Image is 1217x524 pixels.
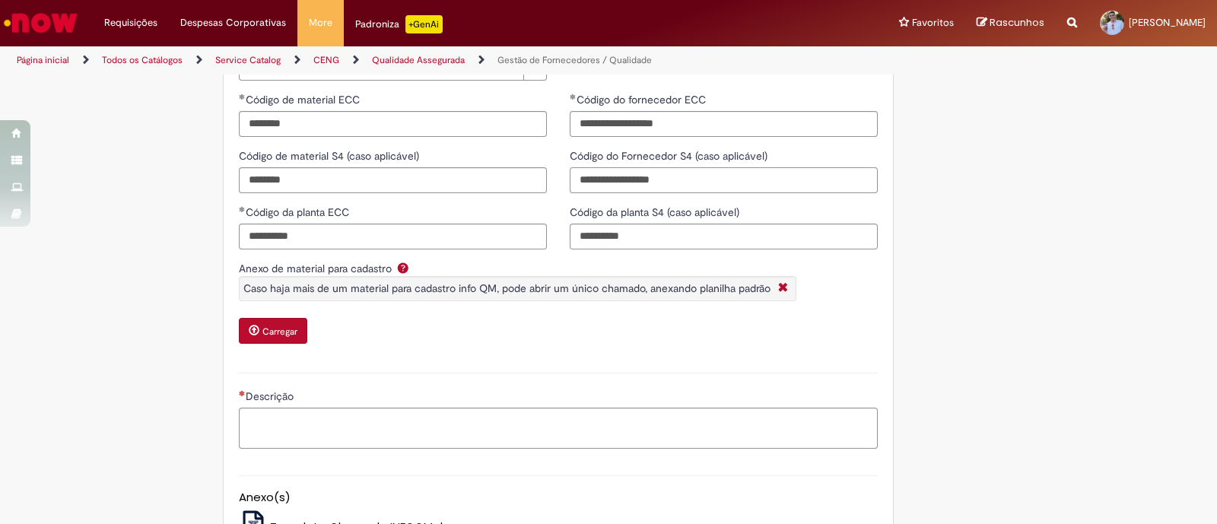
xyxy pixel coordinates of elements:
[1129,16,1206,29] span: [PERSON_NAME]
[239,318,307,344] button: Carregar anexo de Anexo de material para cadastro
[239,491,878,504] h5: Anexo(s)
[355,15,443,33] div: Padroniza
[977,16,1044,30] a: Rascunhos
[239,262,395,275] span: Anexo de material para cadastro
[102,54,183,66] a: Todos os Catálogos
[239,94,246,100] span: Obrigatório Preenchido
[577,93,709,106] span: Código do fornecedor ECC
[180,15,286,30] span: Despesas Corporativas
[309,15,332,30] span: More
[570,205,742,219] span: Código da planta S4 (caso aplicável)
[246,205,352,219] span: Código da planta ECC
[394,262,412,274] span: Ajuda para Anexo de material para cadastro
[239,390,246,396] span: Necessários
[570,111,878,137] input: Código do fornecedor ECC
[239,149,422,163] span: Código de material S4 (caso aplicável)
[405,15,443,33] p: +GenAi
[11,46,800,75] ul: Trilhas de página
[2,8,80,38] img: ServiceNow
[570,149,771,163] span: Código do Fornecedor S4 (caso aplicável)
[215,54,281,66] a: Service Catalog
[104,15,157,30] span: Requisições
[570,224,878,249] input: Código da planta S4 (caso aplicável)
[990,15,1044,30] span: Rascunhos
[570,94,577,100] span: Obrigatório Preenchido
[372,54,465,66] a: Qualidade Assegurada
[239,408,878,449] textarea: Descrição
[570,167,878,193] input: Código do Fornecedor S4 (caso aplicável)
[774,281,792,297] i: Fechar Aviso Por question_anexo_de_material_para_cadastro
[912,15,954,30] span: Favoritos
[246,93,363,106] span: Código de material ECC
[239,167,547,193] input: Código de material S4 (caso aplicável)
[239,111,547,137] input: Código de material ECC
[243,281,771,295] span: Caso haja mais de um material para cadastro info QM, pode abrir um único chamado, anexando planil...
[239,224,547,249] input: Código da planta ECC
[17,54,69,66] a: Página inicial
[239,206,246,212] span: Obrigatório Preenchido
[313,54,339,66] a: CENG
[262,326,297,338] small: Carregar
[246,389,297,403] span: Descrição
[497,54,652,66] a: Gestão de Fornecedores / Qualidade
